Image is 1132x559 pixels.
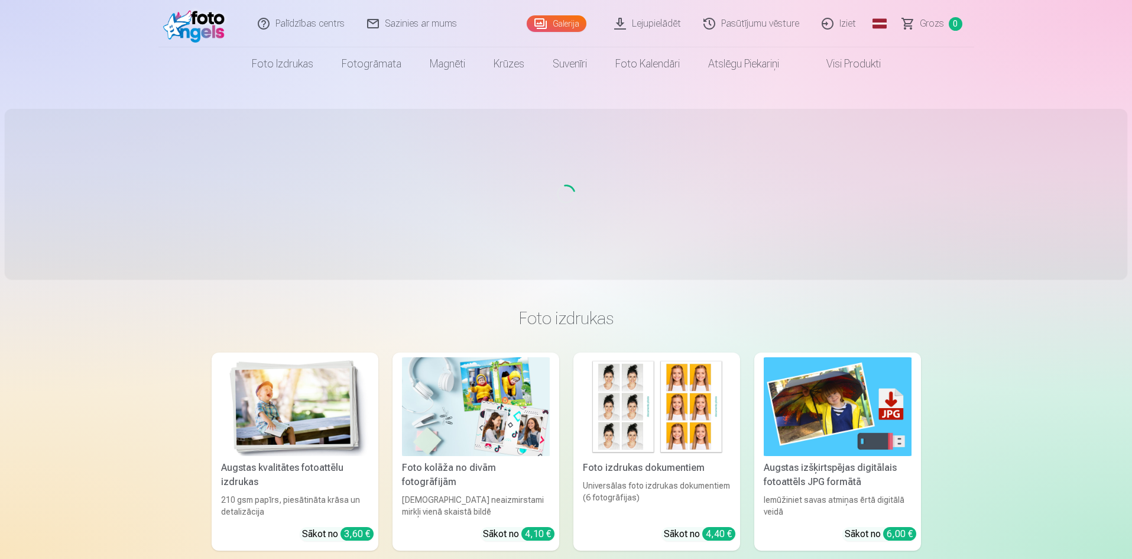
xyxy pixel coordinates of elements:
a: Fotogrāmata [327,47,416,80]
div: Sākot no [845,527,916,541]
a: Suvenīri [539,47,601,80]
div: 4,40 € [702,527,735,541]
div: 3,60 € [340,527,374,541]
div: Sākot no [302,527,374,541]
a: Visi produkti [793,47,895,80]
img: Foto izdrukas dokumentiem [583,357,731,456]
div: 210 gsm papīrs, piesātināta krāsa un detalizācija [216,494,374,518]
div: Augstas kvalitātes fotoattēlu izdrukas [216,461,374,489]
div: Iemūžiniet savas atmiņas ērtā digitālā veidā [759,494,916,518]
img: /fa1 [163,5,231,43]
a: Augstas kvalitātes fotoattēlu izdrukasAugstas kvalitātes fotoattēlu izdrukas210 gsm papīrs, piesā... [212,353,378,551]
a: Foto izdrukas dokumentiemFoto izdrukas dokumentiemUniversālas foto izdrukas dokumentiem (6 fotogr... [573,353,740,551]
a: Foto kolāža no divām fotogrāfijāmFoto kolāža no divām fotogrāfijām[DEMOGRAPHIC_DATA] neaizmirstam... [393,353,559,551]
div: [DEMOGRAPHIC_DATA] neaizmirstami mirkļi vienā skaistā bildē [397,494,554,518]
div: Universālas foto izdrukas dokumentiem (6 fotogrāfijas) [578,480,735,518]
img: Augstas kvalitātes fotoattēlu izdrukas [221,357,369,456]
h3: Foto izdrukas [221,308,912,329]
a: Atslēgu piekariņi [694,47,793,80]
div: 4,10 € [521,527,554,541]
a: Magnēti [416,47,479,80]
div: Foto izdrukas dokumentiem [578,461,735,475]
span: 0 [949,17,962,31]
a: Augstas izšķirtspējas digitālais fotoattēls JPG formātāAugstas izšķirtspējas digitālais fotoattēl... [754,353,921,551]
a: Foto izdrukas [238,47,327,80]
div: Augstas izšķirtspējas digitālais fotoattēls JPG formātā [759,461,916,489]
div: Sākot no [483,527,554,541]
div: Foto kolāža no divām fotogrāfijām [397,461,554,489]
a: Foto kalendāri [601,47,694,80]
a: Krūzes [479,47,539,80]
span: Grozs [920,17,944,31]
a: Galerija [527,15,586,32]
div: Sākot no [664,527,735,541]
img: Foto kolāža no divām fotogrāfijām [402,357,550,456]
img: Augstas izšķirtspējas digitālais fotoattēls JPG formātā [764,357,912,456]
div: 6,00 € [883,527,916,541]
